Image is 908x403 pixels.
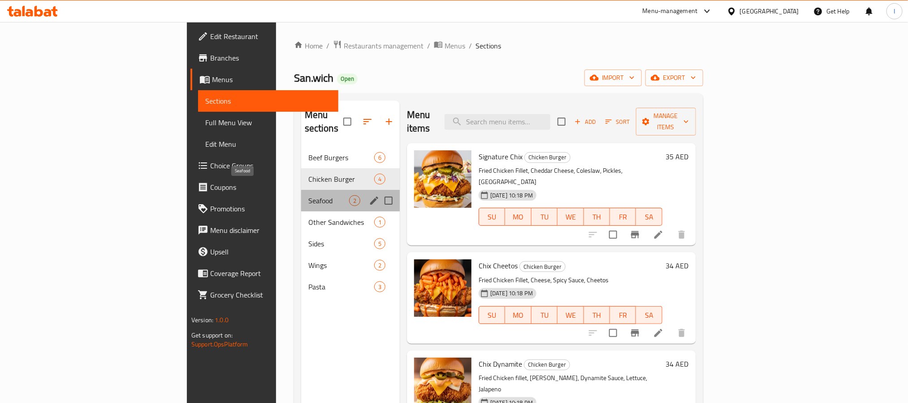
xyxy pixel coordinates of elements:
span: MO [509,309,528,322]
li: / [469,40,472,51]
button: FR [610,306,636,324]
span: SU [483,309,502,322]
a: Sections [198,90,338,112]
div: Chicken Burger [524,359,570,370]
span: Manage items [643,110,689,133]
div: Wings2 [301,254,400,276]
span: Sides [308,238,374,249]
button: WE [558,208,584,226]
button: MO [505,306,531,324]
span: Add [573,117,597,127]
span: Branches [210,53,331,63]
span: Version: [191,314,213,326]
a: Edit Menu [198,133,338,155]
span: TU [535,210,554,223]
span: TH [588,210,606,223]
div: Seafood2edit [301,190,400,211]
span: Select section [552,112,571,131]
span: SA [640,210,658,223]
span: SU [483,210,502,223]
span: TH [588,309,606,322]
span: I [894,6,895,16]
div: Open [337,74,358,84]
span: 3 [375,283,385,291]
button: delete [671,322,692,344]
a: Menus [190,69,338,90]
button: WE [558,306,584,324]
span: 6 [375,153,385,162]
span: Select to update [604,225,623,244]
p: Fried Chicken fillet, [PERSON_NAME], Dynamite Sauce, Lettuce, Jalapeno [479,372,662,395]
input: search [445,114,550,130]
span: SA [640,309,658,322]
span: Coupons [210,182,331,193]
span: TU [535,309,554,322]
span: export [653,72,696,83]
a: Coupons [190,176,338,198]
span: Wings [308,260,374,271]
nav: Menu sections [301,143,400,301]
h6: 35 AED [666,150,689,163]
button: FR [610,208,636,226]
span: Chicken Burger [524,359,570,370]
span: 2 [375,261,385,270]
button: SA [636,306,662,324]
div: items [374,238,385,249]
div: items [349,195,360,206]
span: Promotions [210,203,331,214]
div: items [374,217,385,228]
span: import [592,72,635,83]
span: Chicken Burger [520,262,565,272]
span: 1 [375,218,385,227]
button: delete [671,224,692,245]
span: Menus [212,74,331,85]
span: [DATE] 10:18 PM [487,289,536,298]
span: Pasta [308,281,374,292]
div: [GEOGRAPHIC_DATA] [740,6,799,16]
a: Coverage Report [190,263,338,284]
span: Coverage Report [210,268,331,279]
a: Grocery Checklist [190,284,338,306]
span: Edit Restaurant [210,31,331,42]
a: Edit Restaurant [190,26,338,47]
span: Select to update [604,324,623,342]
span: Other Sandwiches [308,217,374,228]
span: MO [509,210,528,223]
a: Menus [434,40,465,52]
span: Seafood [308,195,349,206]
span: Select all sections [338,112,357,131]
span: Sections [205,96,331,106]
button: TH [584,208,610,226]
span: Choice Groups [210,160,331,171]
div: Pasta3 [301,276,400,298]
span: [DATE] 10:18 PM [487,191,536,200]
a: Edit menu item [653,328,664,338]
div: Chicken Burger4 [301,168,400,190]
div: Chicken Burger [308,174,374,184]
p: Fried Chicken Fillet, Cheese, Spicy Sauce, Cheetos [479,275,662,286]
div: Chicken Burger [524,152,571,163]
span: Full Menu View [205,117,331,128]
span: Chix Cheetos [479,259,518,272]
span: Menu disclaimer [210,225,331,236]
span: WE [561,309,580,322]
span: Beef Burgers [308,152,374,163]
button: Branch-specific-item [624,224,646,245]
h6: 34 AED [666,358,689,370]
nav: breadcrumb [294,40,703,52]
span: WE [561,210,580,223]
span: FR [614,309,632,322]
div: Menu-management [643,6,698,17]
span: 5 [375,240,385,248]
button: Sort [603,115,632,129]
span: Chix Dynamite [479,357,522,371]
span: Menus [445,40,465,51]
a: Branches [190,47,338,69]
span: Open [337,75,358,83]
div: Chicken Burger [519,261,566,272]
span: Sort sections [357,111,378,132]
